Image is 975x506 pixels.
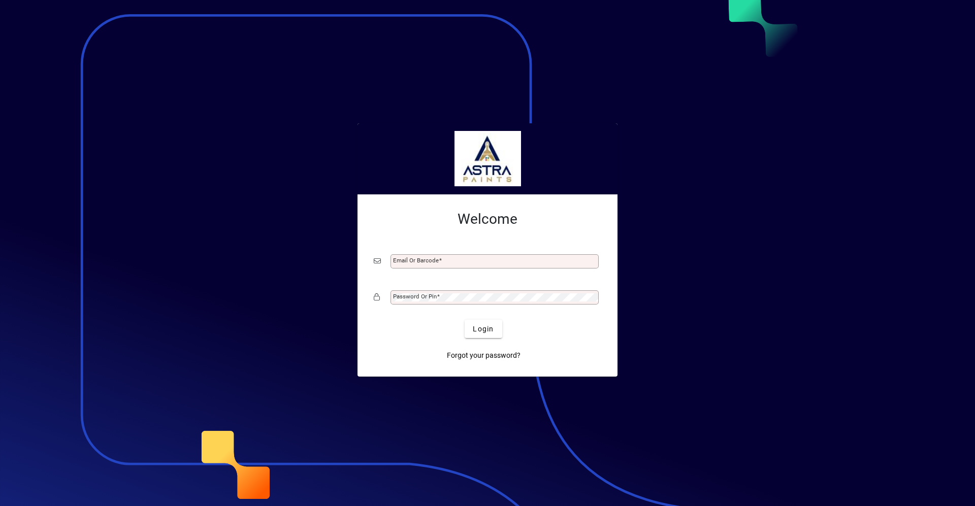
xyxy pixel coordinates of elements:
[443,346,525,364] a: Forgot your password?
[447,350,521,361] span: Forgot your password?
[473,324,494,334] span: Login
[393,293,437,300] mat-label: Password or Pin
[374,211,601,228] h2: Welcome
[393,257,439,264] mat-label: Email or Barcode
[465,320,502,338] button: Login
